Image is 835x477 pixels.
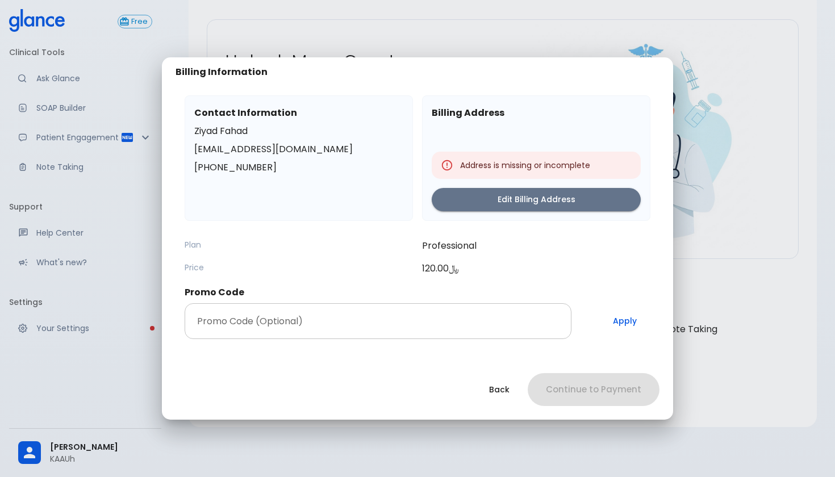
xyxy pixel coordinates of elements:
h2: Billing Information [176,66,268,78]
p: 120.00 ﷼ [422,262,650,275]
button: Edit Billing Address [432,188,641,211]
p: [PHONE_NUMBER] [194,161,403,174]
h6: Billing Address [432,105,641,121]
h6: Contact Information [194,105,403,121]
p: Ziyad Fahad [194,124,403,138]
button: Back [475,378,523,401]
button: Apply [599,303,650,339]
div: Address is missing or incomplete [460,155,590,175]
p: Professional [422,239,650,253]
p: [EMAIL_ADDRESS][DOMAIN_NAME] [194,143,403,156]
h6: Promo Code [185,284,650,300]
p: Price [185,262,413,273]
p: Plan [185,239,413,250]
